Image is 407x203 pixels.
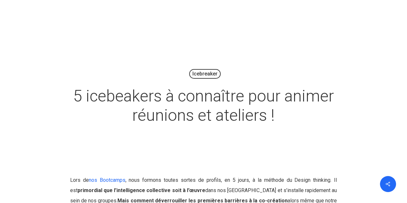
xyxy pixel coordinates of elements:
span: Lors de [70,177,125,183]
strong: primordial que l’intelligence collective soit à l’œuvre [78,187,205,193]
h1: 5 icebeakers à connaître pour animer réunions et ateliers ! [43,80,365,131]
a: nos Bootcamps [89,177,125,183]
a: Icebreaker [189,69,221,79]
